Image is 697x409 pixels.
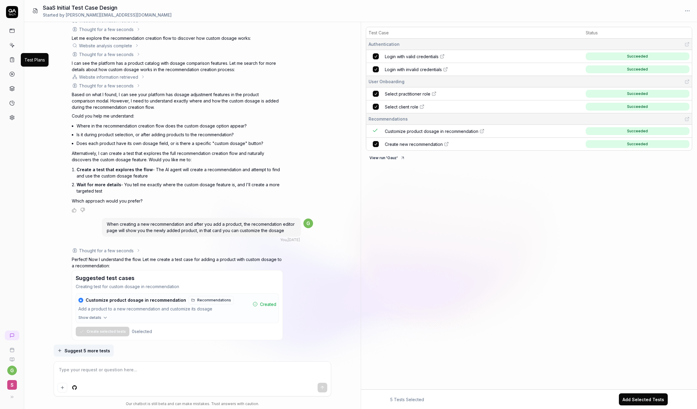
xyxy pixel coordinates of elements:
[72,91,283,110] p: Based on what I found, I can see your platform has dosage adjustment features in the product comp...
[583,27,692,39] th: Status
[72,150,283,163] p: Alternatively, I can create a test that explores the full recommendation creation flow and natura...
[54,401,331,407] div: Our chatbot is still beta and can make mistakes. Trust answers with caution.
[43,12,172,18] div: Started by
[72,35,283,41] p: Let me explore the recommendation creation flow to discover how custom dosage works:
[79,83,134,89] div: Thought for a few seconds
[76,274,135,282] h3: Suggested test cases
[366,154,409,160] a: View run 'Oauz'
[78,315,101,320] span: Show details
[72,113,283,119] p: Could you help me understand:
[385,128,582,134] a: Customize product dosage in recommendation
[77,182,121,187] span: Wait for more details
[2,375,21,391] button: S
[385,53,582,60] a: Login with valid credentials
[366,27,583,39] th: Test Case
[280,237,300,243] div: , [DATE]
[77,165,283,180] li: - The AI agent will create a recommendation and attempt to find and use the custom dosage feature
[72,208,77,212] button: Positive feedback
[627,141,648,147] div: Succeeded
[385,141,582,147] a: Create new recommendation
[390,396,424,403] span: 5 Tests Selected
[627,54,648,59] div: Succeeded
[79,74,138,80] div: Website information retrieved
[79,26,134,33] div: Thought for a few seconds
[80,344,85,349] button: Negative feedback
[79,42,132,49] div: Website analysis complete
[385,91,582,97] a: Select practitioner role
[65,348,110,354] span: Suggest 5 more tests
[72,344,77,349] button: Positive feedback
[80,208,85,212] button: Negative feedback
[197,297,231,303] span: Recommendations
[86,297,186,303] span: Customize product dosage in recommendation
[76,294,279,315] button: ★Customize product dosage in recommendationRecommendationsAdd a product to a new recommendation a...
[369,78,404,85] span: User Onboarding
[385,128,478,134] span: Customize product dosage in recommendation
[7,380,17,390] span: S
[627,91,648,96] div: Succeeded
[627,104,648,109] div: Succeeded
[77,130,283,139] li: Is it during product selection, or after adding products to the recommendation?
[385,104,582,110] a: Select client role
[79,247,134,254] div: Thought for a few seconds
[77,121,283,130] li: Where in the recommendation creation flow does the custom dosage option appear?
[385,66,582,73] a: Login with invalid credentials
[132,328,152,335] div: 0 selected
[385,104,418,110] span: Select client role
[369,116,408,122] span: Recommendations
[72,256,283,269] p: Perfect! Now I understand the flow. Let me create a test case for adding a product with custom do...
[24,57,45,63] div: Test Plans
[77,180,283,195] li: - You tell me exactly where the custom dosage feature is, and I'll create a more targeted test
[78,298,83,303] div: ★
[5,331,19,340] a: New conversation
[72,60,283,73] p: I can see the platform has a product catalog with dosage comparison features. Let me search for m...
[7,366,17,375] button: g
[2,352,21,362] a: Documentation
[369,41,400,47] span: Authentication
[619,393,668,405] button: Add Selected Tests
[76,327,129,336] button: Create selected tests
[385,53,439,60] span: Login with valid credentials
[303,219,313,228] span: g
[280,238,287,242] span: You
[54,345,114,357] button: Suggest 5 more tests
[107,222,295,233] span: When creating a new recommendation and after you add a product, the recomendation editor page wil...
[627,128,648,134] div: Succeeded
[385,91,430,97] span: Select practitioner role
[66,12,172,17] span: [PERSON_NAME][EMAIL_ADDRESS][DOMAIN_NAME]
[78,306,250,313] div: Add a product to a new recommendation and customize its dosage
[76,283,279,290] p: Creating test for custom dosage in recommendation
[627,67,648,72] div: Succeeded
[385,141,443,147] span: Create new recommendation
[189,296,234,304] a: Recommendations
[77,139,283,148] li: Does each product have its own dosage field, or is there a specific "custom dosage" button?
[79,51,134,58] div: Thought for a few seconds
[72,198,283,204] p: Which approach would you prefer?
[366,153,409,163] button: View run 'Oauz'
[76,315,279,323] button: Show details
[77,167,153,172] span: Create a test that explores the flow
[2,343,21,352] a: Book a call with us
[58,383,67,392] button: Add attachment
[260,301,276,307] span: Created
[43,4,172,12] h1: SaaS Initial Test Case Design
[385,66,442,73] span: Login with invalid credentials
